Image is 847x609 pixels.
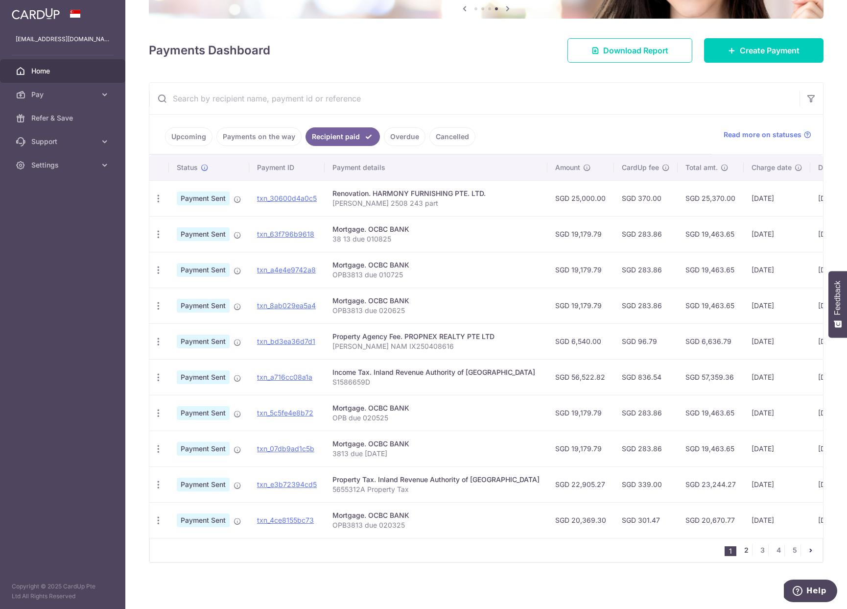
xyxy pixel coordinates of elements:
td: SGD 836.54 [614,359,678,395]
img: CardUp [12,8,60,20]
span: Total amt. [685,163,718,172]
p: [PERSON_NAME] 2508 243 part [332,198,540,208]
p: 3813 due [DATE] [332,449,540,459]
td: SGD 19,179.79 [547,252,614,288]
a: txn_5c5fe4e8b72 [257,409,313,417]
td: SGD 283.86 [614,288,678,323]
td: [DATE] [744,288,810,323]
span: Payment Sent [177,406,230,420]
td: SGD 19,179.79 [547,395,614,431]
p: 38 13 due 010825 [332,234,540,244]
a: txn_4ce8155bc73 [257,516,314,524]
th: Payment details [325,155,547,180]
a: Create Payment [704,38,823,63]
div: Income Tax. Inland Revenue Authority of [GEOGRAPHIC_DATA] [332,367,540,377]
a: 5 [789,544,800,556]
a: 4 [773,544,784,556]
span: Payment Sent [177,192,230,205]
button: Feedback - Show survey [828,271,847,338]
p: S1586659D [332,377,540,387]
span: Support [31,137,96,146]
td: SGD 56,522.82 [547,359,614,395]
div: Property Tax. Inland Revenue Authority of [GEOGRAPHIC_DATA] [332,475,540,485]
td: SGD 370.00 [614,180,678,216]
td: [DATE] [744,431,810,466]
a: Read more on statuses [724,130,811,140]
span: Payment Sent [177,335,230,348]
a: txn_e3b72394cd5 [257,480,317,488]
span: Charge date [752,163,792,172]
td: SGD 19,463.65 [678,395,744,431]
td: SGD 20,670.77 [678,502,744,538]
td: SGD 19,463.65 [678,216,744,252]
a: Download Report [567,38,692,63]
a: Cancelled [429,127,475,146]
td: [DATE] [744,323,810,359]
a: 3 [756,544,768,556]
span: Payment Sent [177,442,230,456]
div: Mortgage. OCBC BANK [332,439,540,449]
td: SGD 19,179.79 [547,431,614,466]
span: Status [177,163,198,172]
td: SGD 339.00 [614,466,678,502]
span: Download Report [603,45,668,56]
iframe: Opens a widget where you can find more information [784,580,837,604]
span: Payment Sent [177,263,230,277]
div: Property Agency Fee. PROPNEX REALTY PTE LTD [332,332,540,341]
td: [DATE] [744,466,810,502]
a: txn_8ab029ea5a4 [257,301,316,310]
p: [PERSON_NAME] NAM IX250408616 [332,341,540,351]
a: txn_30600d4a0c5 [257,194,317,202]
td: SGD 19,179.79 [547,288,614,323]
div: Mortgage. OCBC BANK [332,224,540,234]
td: [DATE] [744,502,810,538]
a: txn_a716cc08a1a [257,373,312,381]
td: SGD 20,369.30 [547,502,614,538]
p: OPB3813 due 020625 [332,306,540,316]
td: [DATE] [744,252,810,288]
td: [DATE] [744,395,810,431]
div: Mortgage. OCBC BANK [332,403,540,413]
span: Payment Sent [177,370,230,384]
td: [DATE] [744,359,810,395]
td: SGD 23,244.27 [678,466,744,502]
a: txn_63f796b9618 [257,230,314,238]
a: Overdue [384,127,425,146]
div: Mortgage. OCBC BANK [332,296,540,306]
td: SGD 6,540.00 [547,323,614,359]
span: Create Payment [740,45,800,56]
div: Renovation. HARMONY FURNISHING PTE. LTD. [332,189,540,198]
input: Search by recipient name, payment id or reference [149,83,800,114]
td: SGD 57,359.36 [678,359,744,395]
p: 5655312A Property Tax [332,485,540,494]
div: Mortgage. OCBC BANK [332,260,540,270]
a: txn_07db9ad1c5b [257,444,314,453]
td: [DATE] [744,180,810,216]
td: SGD 25,370.00 [678,180,744,216]
a: Upcoming [165,127,212,146]
td: SGD 283.86 [614,395,678,431]
span: Refer & Save [31,113,96,123]
td: SGD 19,463.65 [678,252,744,288]
p: OPB due 020525 [332,413,540,423]
td: SGD 19,463.65 [678,288,744,323]
td: SGD 19,463.65 [678,431,744,466]
h4: Payments Dashboard [149,42,270,59]
span: Feedback [833,281,842,315]
span: Settings [31,160,96,170]
span: CardUp fee [622,163,659,172]
td: SGD 301.47 [614,502,678,538]
td: SGD 283.86 [614,431,678,466]
td: [DATE] [744,216,810,252]
span: Read more on statuses [724,130,801,140]
a: 2 [740,544,752,556]
li: 1 [725,546,736,556]
td: SGD 283.86 [614,252,678,288]
nav: pager [725,538,823,562]
span: Payment Sent [177,299,230,313]
td: SGD 283.86 [614,216,678,252]
td: SGD 22,905.27 [547,466,614,502]
a: Recipient paid [306,127,380,146]
td: SGD 96.79 [614,323,678,359]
